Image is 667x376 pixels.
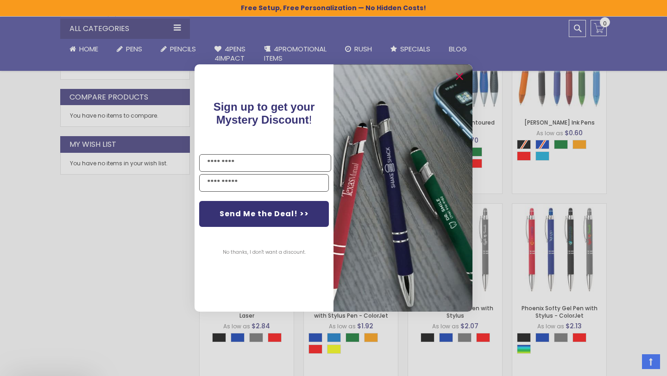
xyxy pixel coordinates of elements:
[214,100,315,126] span: !
[214,100,315,126] span: Sign up to get your Mystery Discount
[199,201,329,227] button: Send Me the Deal! >>
[452,69,467,84] button: Close dialog
[333,64,472,311] img: pop-up-image
[218,241,310,264] button: No thanks, I don't want a discount.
